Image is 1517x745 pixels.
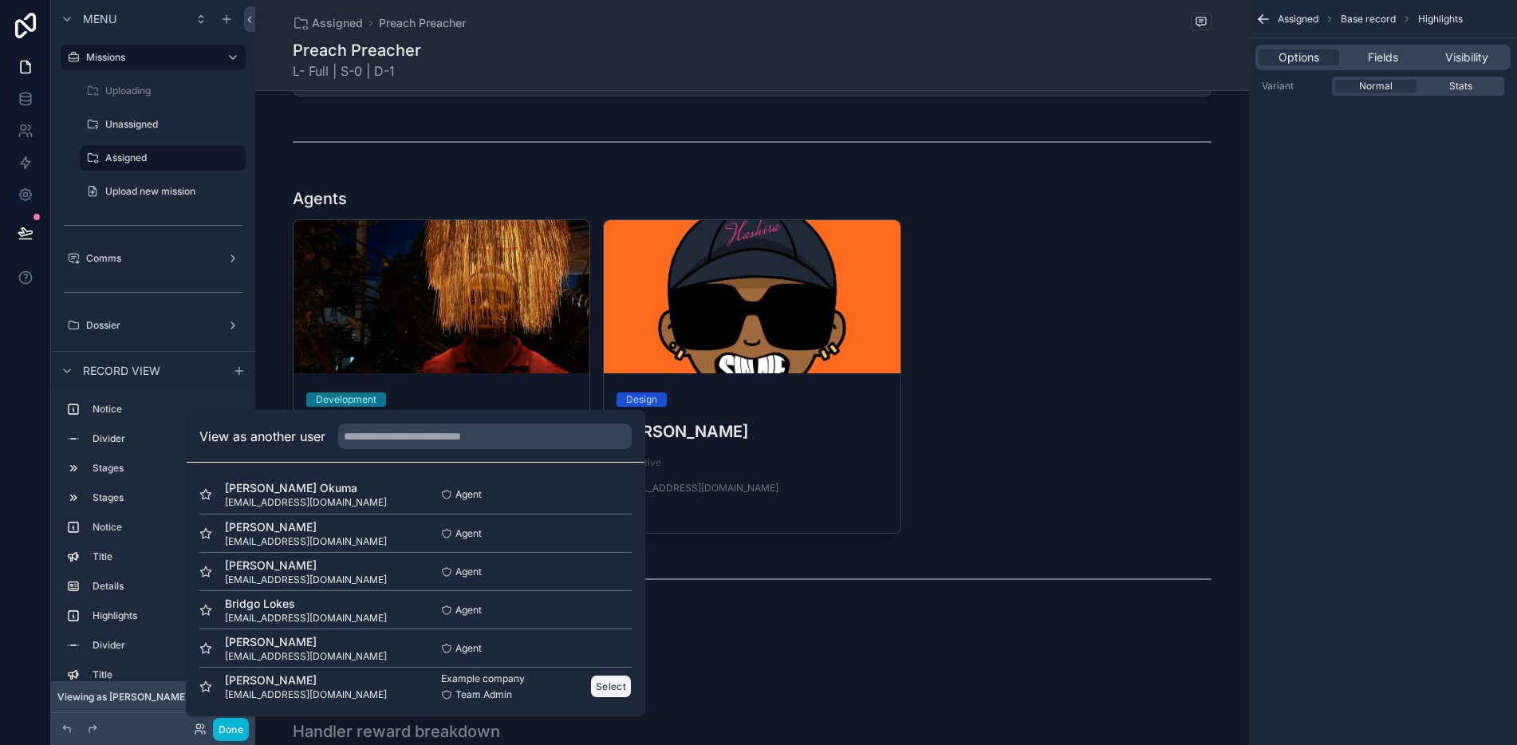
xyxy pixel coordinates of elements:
span: [EMAIL_ADDRESS][DOMAIN_NAME] [225,496,387,509]
label: Divider [93,432,239,445]
span: [PERSON_NAME] Okuma [225,480,387,496]
span: [EMAIL_ADDRESS][DOMAIN_NAME] [225,574,387,586]
h1: Preach Preacher [293,39,421,61]
span: [EMAIL_ADDRESS][DOMAIN_NAME] [225,535,387,548]
span: Agent [455,527,482,540]
label: Comms [86,252,220,265]
span: Assigned [312,15,363,31]
a: Unassigned [80,112,246,137]
span: Visibility [1445,49,1488,65]
span: Agent [455,642,482,655]
span: Normal [1359,80,1393,93]
label: Notice [93,521,239,534]
span: [PERSON_NAME] [225,519,387,535]
a: Comms [61,246,246,271]
span: [PERSON_NAME] [225,672,387,688]
span: L- Full | S-0 | D-1 [293,61,421,81]
label: Dossier [86,319,220,332]
label: Unassigned [105,118,242,131]
span: Agent [455,488,482,501]
span: Assigned [1278,13,1318,26]
label: Variant [1262,80,1326,93]
span: Fields [1368,49,1398,65]
span: [EMAIL_ADDRESS][DOMAIN_NAME] [225,688,387,701]
a: Uploading [80,78,246,104]
span: Highlights [1418,13,1463,26]
label: Highlights [93,609,239,622]
label: Details [93,580,239,593]
span: Example company [441,672,525,685]
a: Assigned [293,15,363,31]
span: Agent [455,566,482,578]
label: Title [93,668,239,681]
a: Upload new mission [80,179,246,204]
span: Menu [83,11,116,27]
label: Title [93,550,239,563]
span: Viewing as [PERSON_NAME] [57,691,188,704]
span: Team Admin [455,688,512,701]
span: Options [1279,49,1319,65]
a: Archives [61,346,246,372]
label: Stages [93,491,239,504]
a: Missions [61,45,246,70]
button: Done [213,718,249,741]
h2: View as another user [199,427,325,446]
span: Bridgo Lokes [225,596,387,612]
label: Notice [93,403,239,416]
span: [PERSON_NAME] [225,558,387,574]
a: Dossier [61,313,246,338]
label: Assigned [105,152,236,164]
a: Assigned [80,145,246,171]
label: Divider [93,639,239,652]
span: [PERSON_NAME] [225,634,387,650]
span: [EMAIL_ADDRESS][DOMAIN_NAME] [225,650,387,663]
label: Stages [93,462,239,475]
button: Select [590,675,632,698]
span: Stats [1449,80,1472,93]
span: Agent [455,604,482,617]
label: Uploading [105,85,242,97]
a: Preach Preacher [379,15,466,31]
div: scrollable content [51,389,255,688]
label: Upload new mission [105,185,242,198]
span: [EMAIL_ADDRESS][DOMAIN_NAME] [225,612,387,625]
label: Missions [86,51,214,64]
span: Record view [83,363,160,379]
span: Base record [1341,13,1396,26]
